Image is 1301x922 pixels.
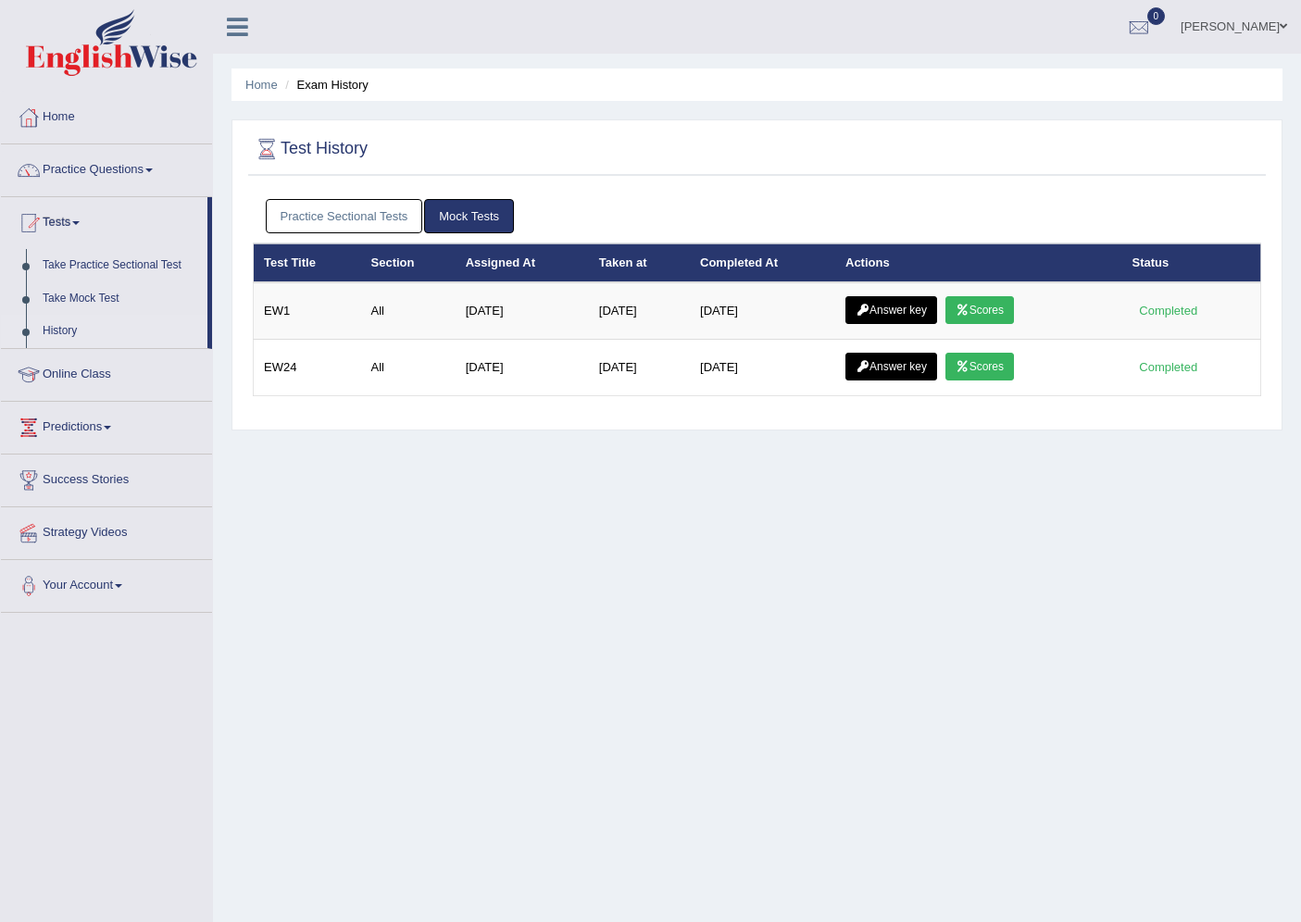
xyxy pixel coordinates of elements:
a: History [34,315,207,348]
th: Section [361,243,456,282]
td: [DATE] [589,340,690,396]
td: All [361,340,456,396]
a: Online Class [1,349,212,395]
h2: Test History [253,135,368,163]
a: Take Mock Test [34,282,207,316]
a: Home [1,92,212,138]
td: [DATE] [690,340,835,396]
th: Completed At [690,243,835,282]
td: All [361,282,456,340]
th: Assigned At [456,243,589,282]
td: [DATE] [690,282,835,340]
a: Tests [1,197,207,243]
a: Mock Tests [424,199,514,233]
td: [DATE] [589,282,690,340]
span: 0 [1147,7,1166,25]
th: Taken at [589,243,690,282]
a: Scores [945,353,1014,380]
td: [DATE] [456,340,589,396]
div: Completed [1132,301,1205,320]
td: [DATE] [456,282,589,340]
a: Practice Questions [1,144,212,191]
a: Your Account [1,560,212,606]
a: Success Stories [1,455,212,501]
li: Exam History [281,76,369,93]
a: Take Practice Sectional Test [34,249,207,282]
div: Completed [1132,357,1205,377]
a: Predictions [1,402,212,448]
td: EW24 [254,340,361,396]
a: Strategy Videos [1,507,212,554]
a: Home [245,78,278,92]
th: Status [1122,243,1261,282]
th: Actions [835,243,1122,282]
td: EW1 [254,282,361,340]
th: Test Title [254,243,361,282]
a: Practice Sectional Tests [266,199,423,233]
a: Answer key [845,353,937,380]
a: Answer key [845,296,937,324]
a: Scores [945,296,1014,324]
